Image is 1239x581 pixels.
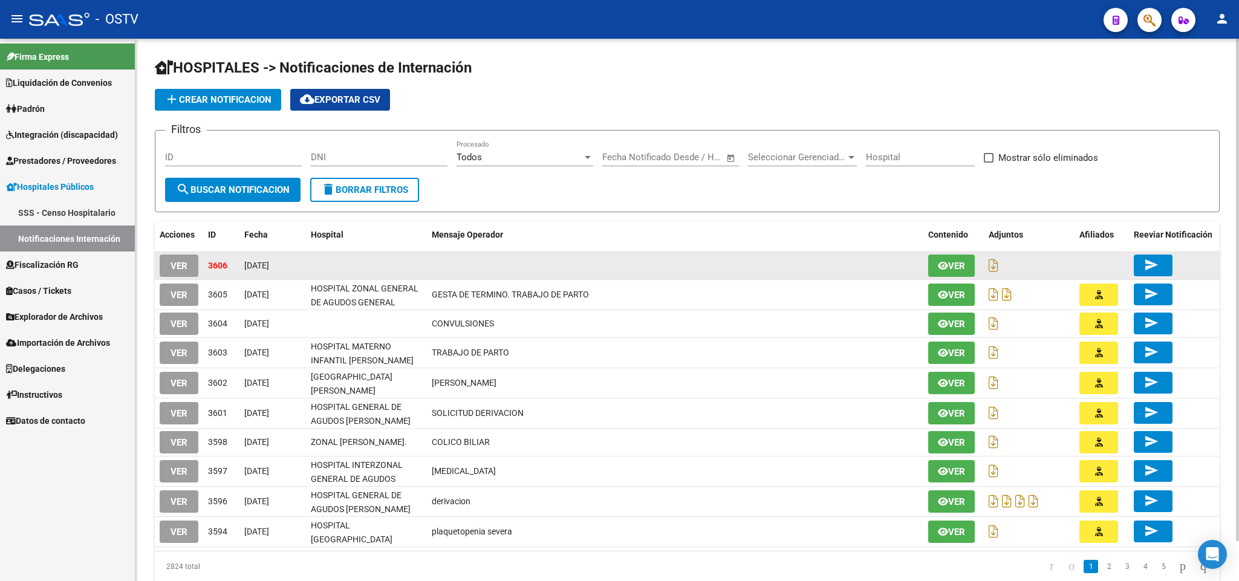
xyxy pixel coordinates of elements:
[928,431,975,453] button: Ver
[311,521,392,558] span: HOSPITAL [GEOGRAPHIC_DATA][PERSON_NAME]
[171,496,187,507] span: VER
[311,372,392,395] span: [GEOGRAPHIC_DATA][PERSON_NAME]
[928,521,975,543] button: Ver
[171,378,187,389] span: VER
[928,284,975,306] button: Ver
[208,466,227,476] span: 3597
[1063,560,1080,573] a: go to previous page
[6,284,71,297] span: Casos / Tickets
[244,495,301,508] div: [DATE]
[6,50,69,63] span: Firma Express
[160,342,198,364] button: VER
[6,128,118,141] span: Integración (discapacidad)
[748,152,846,163] span: Seleccionar Gerenciador
[923,222,984,248] datatable-header-cell: Contenido
[1144,434,1159,449] mat-icon: send
[160,255,198,277] button: VER
[160,431,198,453] button: VER
[171,261,187,271] span: VER
[244,317,301,331] div: [DATE]
[427,222,923,248] datatable-header-cell: Mensaje Operador
[160,402,198,424] button: VER
[160,521,198,543] button: VER
[1044,560,1059,573] a: go to first page
[1144,258,1159,272] mat-icon: send
[208,437,227,447] span: 3598
[948,408,965,419] span: Ver
[311,437,407,447] span: ZONAL [PERSON_NAME].
[155,89,281,111] button: Crear Notificacion
[1144,493,1159,508] mat-icon: send
[928,342,975,364] button: Ver
[6,76,112,89] span: Liquidación de Convenios
[164,94,272,105] span: Crear Notificacion
[6,102,45,115] span: Padrón
[1144,287,1159,301] mat-icon: send
[1154,556,1172,577] li: page 5
[1144,463,1159,478] mat-icon: send
[310,178,419,202] button: Borrar Filtros
[1144,345,1159,359] mat-icon: send
[244,464,301,478] div: [DATE]
[96,6,138,33] span: - OSTV
[171,466,187,477] span: VER
[928,372,975,394] button: Ver
[6,362,65,375] span: Delegaciones
[432,527,512,536] span: plaquetopenia severa
[928,490,975,513] button: Ver
[984,222,1075,248] datatable-header-cell: Adjuntos
[1215,11,1229,26] mat-icon: person
[948,319,965,329] span: Ver
[6,180,94,193] span: Hospitales Públicos
[1082,556,1100,577] li: page 1
[1134,230,1212,239] span: Reeviar Notificación
[290,89,390,111] button: Exportar CSV
[432,437,490,447] span: COLICO BILIAR
[160,284,198,306] button: VER
[176,182,190,196] mat-icon: search
[160,313,198,335] button: VER
[171,319,187,329] span: VER
[1144,375,1159,389] mat-icon: send
[321,184,408,195] span: Borrar Filtros
[948,348,965,359] span: Ver
[989,230,1023,239] span: Adjuntos
[6,414,85,427] span: Datos de contacto
[244,435,301,449] div: [DATE]
[928,402,975,424] button: Ver
[160,230,195,239] span: Acciones
[948,437,965,448] span: Ver
[948,466,965,477] span: Ver
[6,154,116,167] span: Prestadores / Proveedores
[300,94,380,105] span: Exportar CSV
[1120,560,1134,573] a: 3
[6,388,62,401] span: Instructivos
[1100,556,1118,577] li: page 2
[244,376,301,390] div: [DATE]
[164,92,179,106] mat-icon: add
[6,310,103,323] span: Explorador de Archivos
[208,290,227,299] span: 3605
[6,258,79,271] span: Fiscalización RG
[1144,316,1159,330] mat-icon: send
[998,151,1098,165] span: Mostrar sólo eliminados
[1084,560,1098,573] a: 1
[602,152,642,163] input: Start date
[1144,524,1159,538] mat-icon: send
[244,259,301,273] div: [DATE]
[171,527,187,537] span: VER
[432,408,524,418] span: SOLICITUD DERIVACION
[928,255,975,277] button: Ver
[208,230,216,239] span: ID
[165,178,301,202] button: Buscar Notificacion
[1195,560,1212,573] a: go to last page
[321,182,336,196] mat-icon: delete
[948,527,965,537] span: Ver
[652,152,711,163] input: End date
[1102,560,1116,573] a: 2
[244,525,301,539] div: [DATE]
[948,378,965,389] span: Ver
[208,496,227,506] span: 3596
[300,92,314,106] mat-icon: cloud_download
[1129,222,1220,248] datatable-header-cell: Reeviar Notificación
